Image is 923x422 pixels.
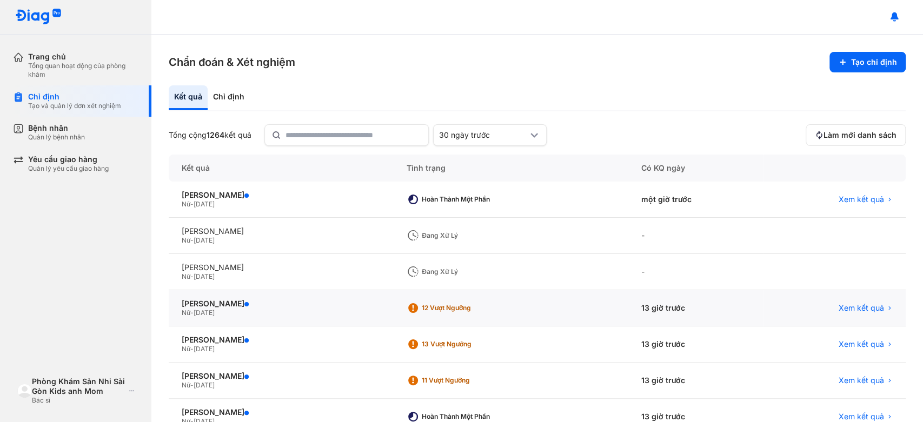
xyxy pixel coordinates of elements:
[182,190,381,200] div: [PERSON_NAME]
[190,200,194,208] span: -
[182,309,190,317] span: Nữ
[806,124,906,146] button: Làm mới danh sách
[628,155,763,182] div: Có KQ ngày
[628,290,763,326] div: 13 giờ trước
[169,55,295,70] h3: Chẩn đoán & Xét nghiệm
[824,130,897,140] span: Làm mới danh sách
[182,345,190,353] span: Nữ
[839,303,884,313] span: Xem kết quả
[628,363,763,399] div: 13 giờ trước
[422,231,508,240] div: Đang xử lý
[182,299,381,309] div: [PERSON_NAME]
[190,381,194,389] span: -
[394,155,628,182] div: Tình trạng
[15,9,62,25] img: logo
[194,381,215,389] span: [DATE]
[628,254,763,290] div: -
[169,130,251,140] div: Tổng cộng kết quả
[439,130,528,140] div: 30 ngày trước
[190,236,194,244] span: -
[182,272,190,280] span: Nữ
[28,92,121,102] div: Chỉ định
[17,384,32,398] img: logo
[194,200,215,208] span: [DATE]
[839,339,884,349] span: Xem kết quả
[28,164,109,173] div: Quản lý yêu cầu giao hàng
[28,155,109,164] div: Yêu cầu giao hàng
[182,407,381,417] div: [PERSON_NAME]
[628,326,763,363] div: 13 giờ trước
[182,200,190,208] span: Nữ
[628,182,763,218] div: một giờ trước
[194,345,215,353] span: [DATE]
[839,195,884,204] span: Xem kết quả
[182,236,190,244] span: Nữ
[422,195,508,204] div: Hoàn thành một phần
[28,102,121,110] div: Tạo và quản lý đơn xét nghiệm
[207,130,224,139] span: 1264
[190,345,194,353] span: -
[182,381,190,389] span: Nữ
[829,52,906,72] button: Tạo chỉ định
[169,85,208,110] div: Kết quả
[422,412,508,421] div: Hoàn thành một phần
[422,304,508,312] div: 12 Vượt ngưỡng
[28,62,138,79] div: Tổng quan hoạt động của phòng khám
[194,272,215,280] span: [DATE]
[182,263,381,272] div: [PERSON_NAME]
[182,335,381,345] div: [PERSON_NAME]
[190,272,194,280] span: -
[194,236,215,244] span: [DATE]
[182,371,381,381] div: [PERSON_NAME]
[422,267,508,276] div: Đang xử lý
[194,309,215,317] span: [DATE]
[169,155,394,182] div: Kết quả
[208,85,250,110] div: Chỉ định
[839,376,884,385] span: Xem kết quả
[628,218,763,254] div: -
[182,226,381,236] div: [PERSON_NAME]
[422,340,508,349] div: 13 Vượt ngưỡng
[28,123,85,133] div: Bệnh nhân
[422,376,508,385] div: 11 Vượt ngưỡng
[32,396,125,405] div: Bác sĩ
[32,377,125,396] div: Phòng Khám Sản Nhi Sài Gòn Kids anh Mom
[190,309,194,317] span: -
[28,52,138,62] div: Trang chủ
[28,133,85,142] div: Quản lý bệnh nhân
[839,412,884,421] span: Xem kết quả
